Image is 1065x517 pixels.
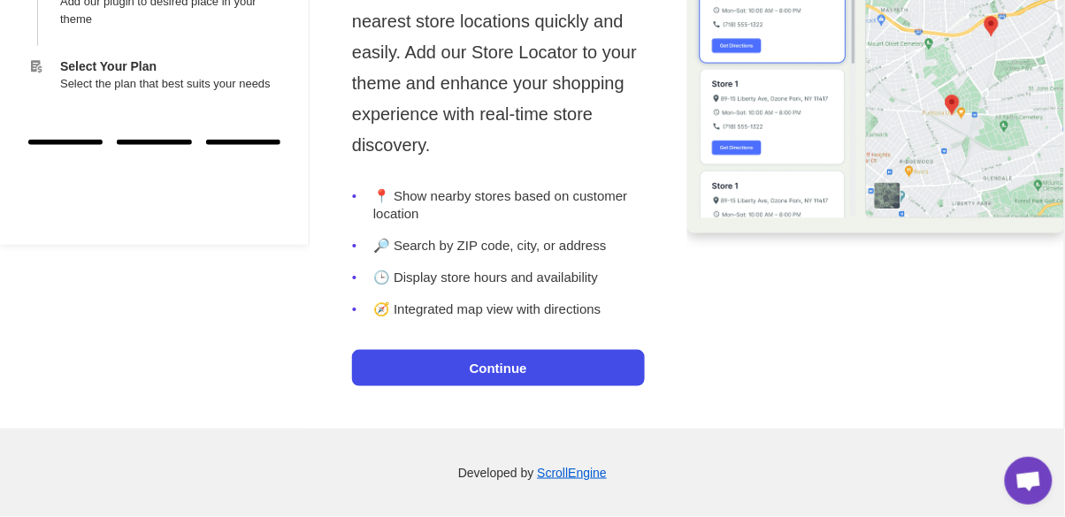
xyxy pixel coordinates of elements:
h4: Select Your Plan [60,57,271,75]
li: 📍 Show nearby stores based on customer location [352,187,645,223]
li: 🧭 Integrated map view with directions [352,300,645,318]
p: Select the plan that best suits your needs [60,75,271,93]
li: 🔎 Search by ZIP code, city, or address [352,237,645,255]
button: Continue [352,350,645,386]
a: ScrollEngine [537,466,607,480]
li: 🕒 Display store hours and availability [352,269,645,286]
p: Developed by [458,464,607,482]
div: Open de chat [1005,457,1053,505]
